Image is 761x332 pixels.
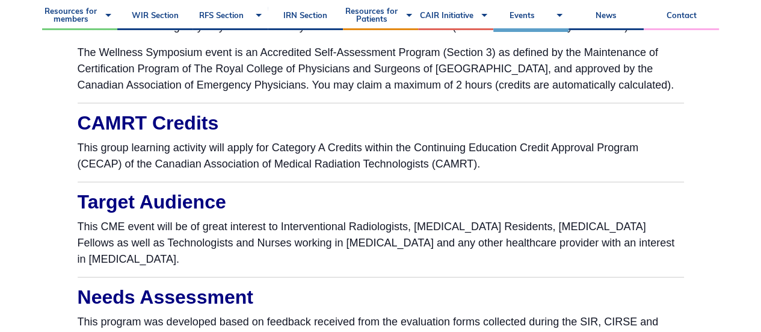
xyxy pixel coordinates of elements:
[78,191,226,213] span: Target Audience
[78,112,219,134] span: CAMRT Credits
[78,140,684,172] p: This group learning activity will apply for Category A Credits within the Continuing Education Cr...
[78,219,684,268] p: This CME event will be of great interest to Interventional Radiologists, [MEDICAL_DATA] Residents...
[78,286,253,308] span: Needs Assessment
[78,45,684,93] p: The Wellness Symposium event is an Accredited Self-Assessment Program (Section 3) as defined by t...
